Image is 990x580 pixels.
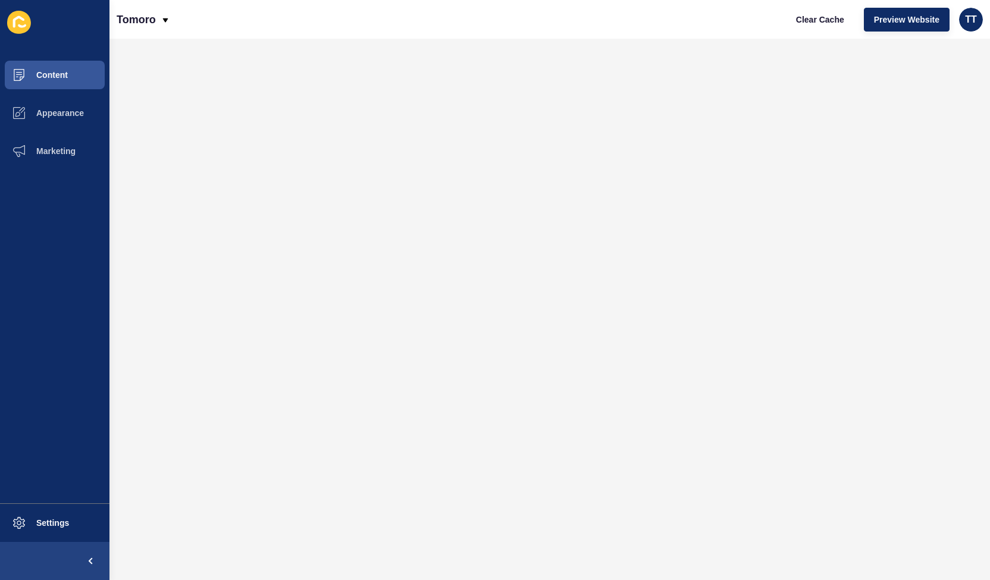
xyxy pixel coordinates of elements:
span: Preview Website [874,14,939,26]
span: Clear Cache [796,14,844,26]
p: Tomoro [117,5,156,35]
button: Clear Cache [786,8,854,32]
span: TT [965,14,977,26]
button: Preview Website [864,8,950,32]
